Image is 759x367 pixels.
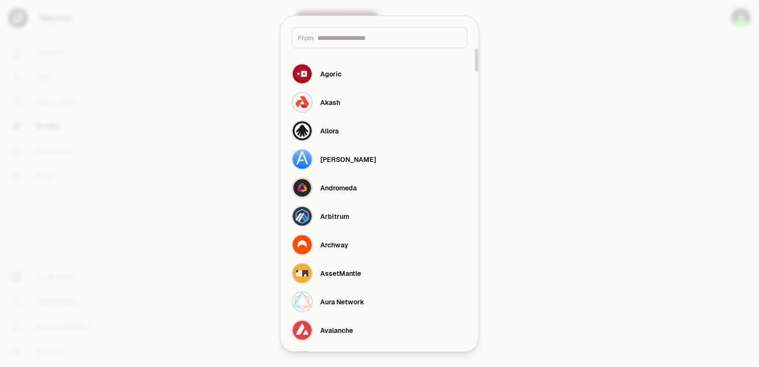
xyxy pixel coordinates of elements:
button: Althea Logo[PERSON_NAME] [286,145,473,173]
img: Andromeda Logo [293,178,312,197]
div: Arbitrum [320,211,349,221]
span: From [298,33,314,42]
div: AssetMantle [320,268,361,278]
img: Althea Logo [293,150,312,169]
img: Allora Logo [293,121,312,140]
img: Arbitrum Logo [293,207,312,226]
img: Akash Logo [293,93,312,112]
button: Archway LogoArchway [286,230,473,259]
div: Avalanche [320,325,353,335]
div: Akash [320,97,340,107]
img: Archway Logo [293,235,312,254]
img: Avalanche Logo [293,320,312,339]
div: Allora [320,126,339,135]
img: Agoric Logo [293,64,312,83]
div: [PERSON_NAME] [320,154,376,164]
button: Avalanche LogoAvalanche [286,316,473,344]
button: Allora LogoAllora [286,116,473,145]
button: Aura Network LogoAura Network [286,287,473,316]
img: Aura Network Logo [293,292,312,311]
button: AssetMantle LogoAssetMantle [286,259,473,287]
button: Arbitrum LogoArbitrum [286,202,473,230]
div: Agoric [320,69,342,78]
div: Archway [320,240,348,249]
button: Akash LogoAkash [286,88,473,116]
button: Andromeda LogoAndromeda [286,173,473,202]
div: Aura Network [320,297,364,306]
button: Agoric LogoAgoric [286,59,473,88]
div: Andromeda [320,183,357,192]
img: AssetMantle Logo [293,263,312,282]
